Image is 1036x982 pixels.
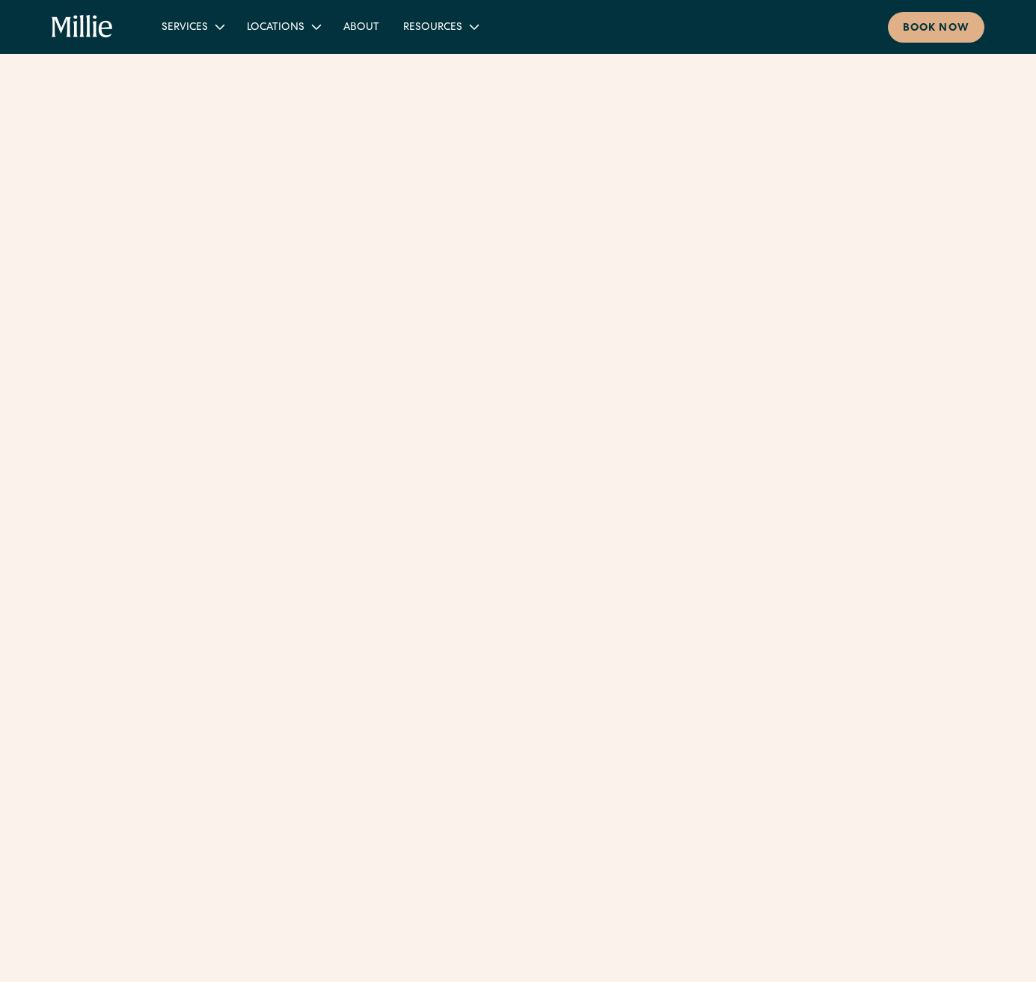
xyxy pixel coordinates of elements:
[331,14,391,39] a: About
[247,20,304,36] div: Locations
[52,15,113,39] a: home
[403,20,462,36] div: Resources
[150,14,235,39] div: Services
[391,14,489,39] div: Resources
[162,20,208,36] div: Services
[888,12,984,43] a: Book now
[235,14,331,39] div: Locations
[903,21,969,37] div: Book now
